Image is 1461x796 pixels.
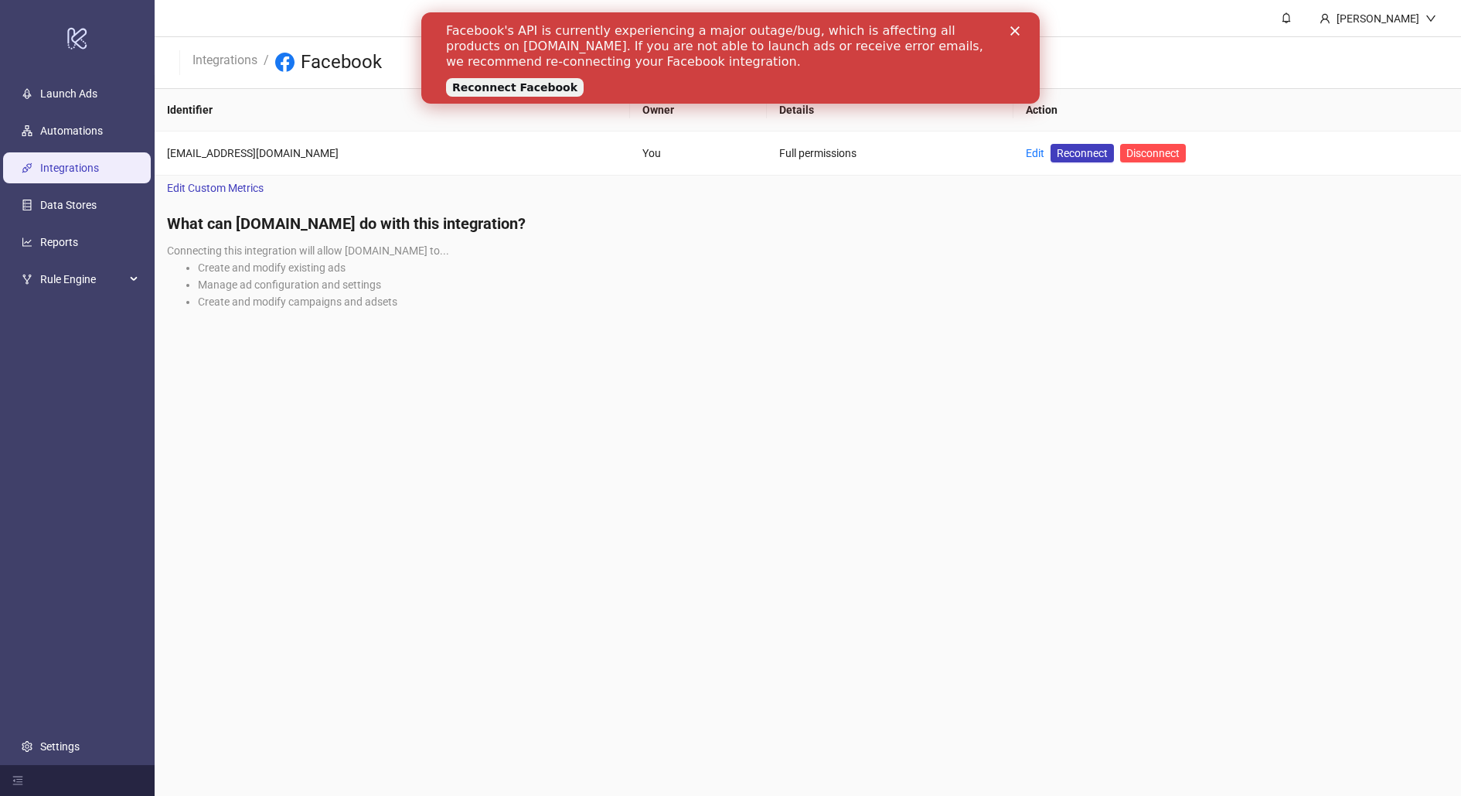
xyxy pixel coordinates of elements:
[1126,147,1180,159] span: Disconnect
[167,179,264,196] span: Edit Custom Metrics
[589,14,604,23] div: Close
[301,50,382,75] h3: Facebook
[1013,89,1461,132] th: Action
[40,236,78,248] a: Reports
[167,244,449,257] span: Connecting this integration will allow [DOMAIN_NAME] to...
[264,50,269,75] li: /
[642,145,754,162] div: You
[421,12,1040,104] iframe: Intercom live chat banner
[630,89,767,132] th: Owner
[1051,144,1114,162] a: Reconnect
[40,740,80,753] a: Settings
[1330,10,1425,27] div: [PERSON_NAME]
[1120,144,1186,162] button: Disconnect
[767,89,1014,132] th: Details
[40,125,103,137] a: Automations
[1320,13,1330,24] span: user
[198,259,1449,276] li: Create and modify existing ads
[40,199,97,211] a: Data Stores
[198,276,1449,293] li: Manage ad configuration and settings
[12,775,23,786] span: menu-fold
[167,145,618,162] div: [EMAIL_ADDRESS][DOMAIN_NAME]
[155,89,630,132] th: Identifier
[1026,147,1044,159] a: Edit
[167,213,1449,234] h4: What can [DOMAIN_NAME] do with this integration?
[779,145,1002,162] div: Full permissions
[40,162,99,174] a: Integrations
[1281,12,1292,23] span: bell
[40,87,97,100] a: Launch Ads
[155,176,276,200] a: Edit Custom Metrics
[1425,13,1436,24] span: down
[22,274,32,285] span: fork
[198,293,1449,310] li: Create and modify campaigns and adsets
[1057,145,1108,162] span: Reconnect
[189,50,261,67] a: Integrations
[40,264,125,295] span: Rule Engine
